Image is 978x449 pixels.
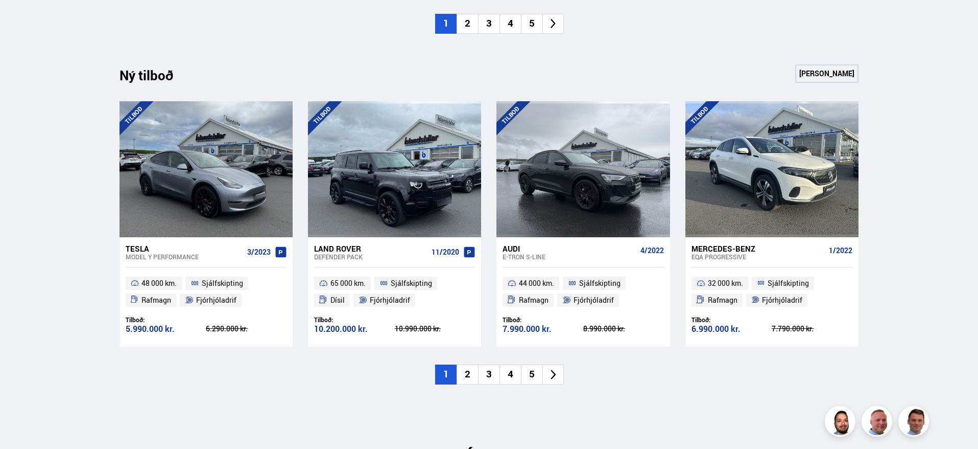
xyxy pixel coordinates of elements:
[206,325,287,332] div: 6.290.000 kr.
[691,325,772,333] div: 6.990.000 kr.
[826,408,857,438] img: nhp88E3Fdnt1Opn2.png
[863,408,894,438] img: siFngHWaQ9KaOqBr.png
[330,277,366,289] span: 65 000 km.
[435,14,457,34] li: 1
[503,316,583,324] div: Tilboð:
[196,294,236,306] span: Fjórhjóladrif
[314,316,395,324] div: Tilboð:
[496,237,670,347] a: Audi e-tron S-LINE 4/2022 44 000 km. Sjálfskipting Rafmagn Fjórhjóladrif Tilboð: 7.990.000 kr. 8....
[126,325,206,333] div: 5.990.000 kr.
[503,244,636,253] div: Audi
[202,277,243,289] span: Sjálfskipting
[900,408,931,438] img: FbJEzSuNWCJXmdc-.webp
[640,246,664,255] span: 4/2022
[126,244,243,253] div: Tesla
[762,294,802,306] span: Fjórhjóladrif
[314,244,427,253] div: Land Rover
[141,277,177,289] span: 48 000 km.
[772,325,852,332] div: 7.790.000 kr.
[126,316,206,324] div: Tilboð:
[708,294,737,306] span: Rafmagn
[314,325,395,333] div: 10.200.000 kr.
[457,365,478,385] li: 2
[499,365,521,385] li: 4
[120,237,293,347] a: Tesla Model Y PERFORMANCE 3/2023 48 000 km. Sjálfskipting Rafmagn Fjórhjóladrif Tilboð: 5.990.000...
[691,316,772,324] div: Tilboð:
[435,365,457,385] li: 1
[478,365,499,385] li: 3
[391,277,432,289] span: Sjálfskipting
[829,246,852,255] span: 1/2022
[574,294,614,306] span: Fjórhjóladrif
[478,14,499,34] li: 3
[247,248,271,256] span: 3/2023
[457,14,478,34] li: 2
[521,365,542,385] li: 5
[795,64,858,83] a: [PERSON_NAME]
[395,325,475,332] div: 10.990.000 kr.
[768,277,809,289] span: Sjálfskipting
[308,237,481,347] a: Land Rover Defender PACK 11/2020 65 000 km. Sjálfskipting Dísil Fjórhjóladrif Tilboð: 10.200.000 ...
[120,68,191,89] div: Ný tilboð
[519,277,554,289] span: 44 000 km.
[685,237,858,347] a: Mercedes-Benz EQA PROGRESSIVE 1/2022 32 000 km. Sjálfskipting Rafmagn Fjórhjóladrif Tilboð: 6.990...
[503,325,583,333] div: 7.990.000 kr.
[503,253,636,260] div: e-tron S-LINE
[519,294,548,306] span: Rafmagn
[708,277,743,289] span: 32 000 km.
[314,253,427,260] div: Defender PACK
[583,325,664,332] div: 8.990.000 kr.
[691,253,825,260] div: EQA PROGRESSIVE
[126,253,243,260] div: Model Y PERFORMANCE
[691,244,825,253] div: Mercedes-Benz
[330,294,345,306] span: Dísil
[521,14,542,34] li: 5
[432,248,459,256] span: 11/2020
[499,14,521,34] li: 4
[141,294,171,306] span: Rafmagn
[370,294,410,306] span: Fjórhjóladrif
[579,277,621,289] span: Sjálfskipting
[8,4,39,35] button: Open LiveChat chat widget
